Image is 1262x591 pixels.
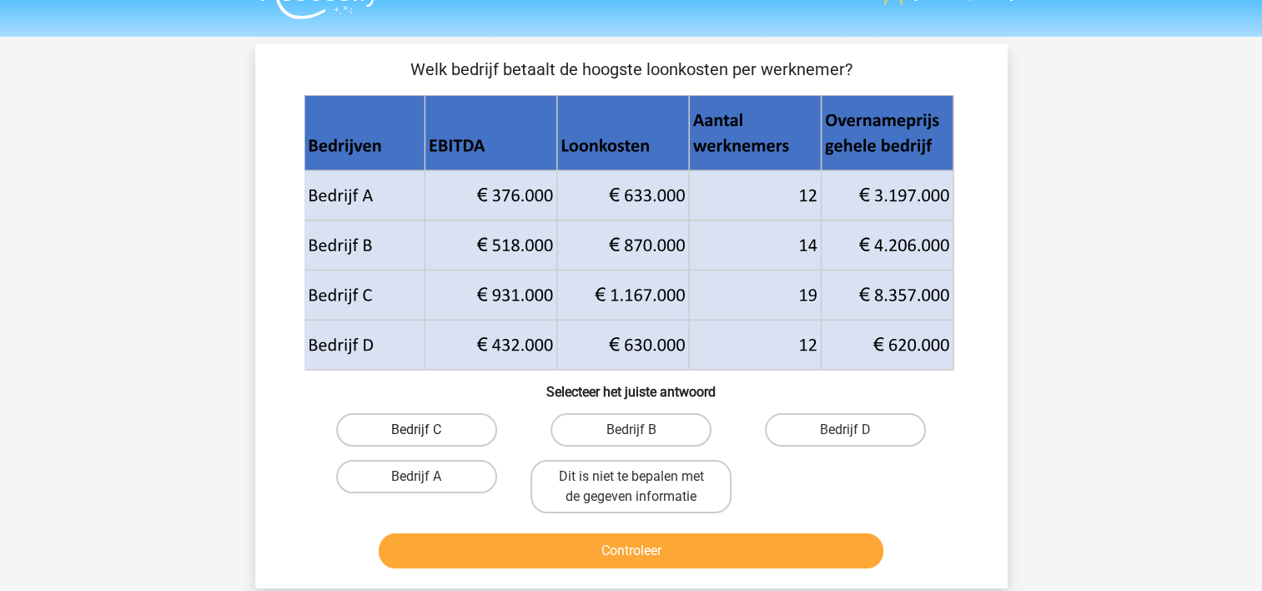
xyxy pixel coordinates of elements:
[379,533,883,568] button: Controleer
[282,57,981,82] p: Welk bedrijf betaalt de hoogste loonkosten per werknemer?
[336,460,497,493] label: Bedrijf A
[551,413,711,447] label: Bedrijf B
[336,413,497,447] label: Bedrijf C
[765,413,926,447] label: Bedrijf D
[530,460,732,513] label: Dit is niet te bepalen met de gegeven informatie
[282,371,981,400] h6: Selecteer het juiste antwoord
